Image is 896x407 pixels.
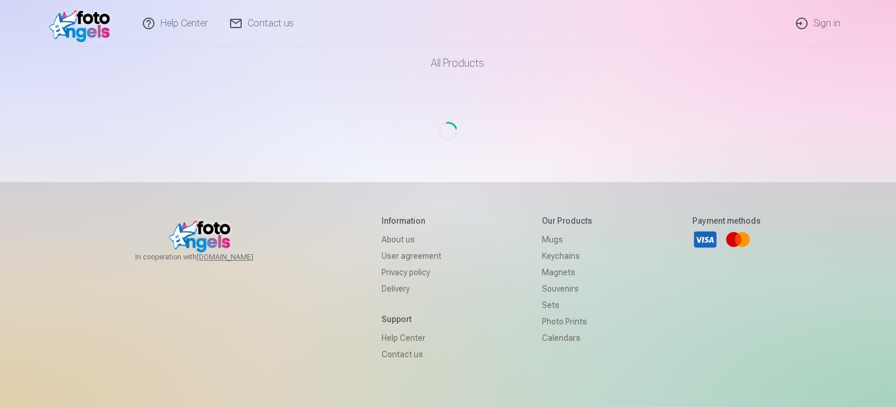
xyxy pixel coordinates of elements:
a: About us [382,231,441,248]
h5: Payment methods [692,215,761,227]
h5: Information [382,215,441,227]
a: Magnets [542,264,592,281]
a: [DOMAIN_NAME] [197,252,281,262]
a: Sets [542,297,592,313]
a: Mastercard [725,227,751,252]
a: Visa [692,227,718,252]
a: Photo prints [542,313,592,330]
a: Contact us [382,346,441,362]
a: Privacy policy [382,264,441,281]
h5: Our products [542,215,592,227]
a: Mugs [542,231,592,248]
a: Calendars [542,330,592,346]
a: Delivery [382,281,441,297]
a: Help Center [382,330,441,346]
a: Keychains [542,248,592,264]
span: In cooperation with [135,252,281,262]
h5: Support [382,313,441,325]
a: User agreement [382,248,441,264]
a: Souvenirs [542,281,592,297]
a: All products [398,47,498,80]
img: /v1 [49,5,116,42]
